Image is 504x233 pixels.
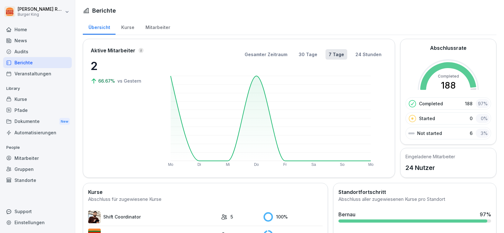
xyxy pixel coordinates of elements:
button: 24 Stunden [352,49,385,60]
text: So [340,162,344,167]
div: 3 % [476,129,490,138]
text: Fr [283,162,287,167]
p: 2 [91,57,154,74]
button: Gesamter Zeitraum [241,49,291,60]
p: [PERSON_NAME] Rohrich [18,7,64,12]
p: vs Gestern [117,78,141,84]
text: Mo [168,162,173,167]
button: 30 Tage [296,49,320,60]
text: Mo [368,162,373,167]
div: 100 % [263,212,323,222]
a: Gruppen [3,164,72,175]
a: Kurse [116,19,140,35]
p: Library [3,84,72,94]
a: Übersicht [83,19,116,35]
h1: Berichte [92,6,116,15]
a: DokumenteNew [3,116,72,127]
a: Audits [3,46,72,57]
p: Completed [419,100,443,107]
div: Support [3,206,72,217]
p: Aktive Mitarbeiter [91,47,135,54]
a: Standorte [3,175,72,186]
a: Einstellungen [3,217,72,228]
p: Not started [417,130,442,137]
button: 7 Tage [326,49,347,60]
p: 6 [470,130,473,137]
text: Do [254,162,259,167]
div: Abschluss für zugewiesene Kurse [88,196,323,203]
a: Home [3,24,72,35]
p: Started [419,115,435,122]
div: Bernau [338,211,355,218]
div: 97 % [480,211,491,218]
text: Di [197,162,201,167]
a: Bernau97% [336,208,494,225]
div: 97 % [476,99,490,108]
a: News [3,35,72,46]
a: Kurse [3,94,72,105]
text: Mi [226,162,230,167]
h2: Abschlussrate [430,44,467,52]
p: People [3,143,72,153]
a: Veranstaltungen [3,68,72,79]
a: Pfade [3,105,72,116]
p: Burger King [18,12,64,17]
div: Dokumente [3,116,72,127]
a: Automatisierungen [3,127,72,138]
h2: Kurse [88,188,323,196]
h2: Standortfortschritt [338,188,491,196]
p: 188 [465,100,473,107]
p: 5 [230,213,233,220]
a: Shift Coordinator [88,211,218,223]
a: Mitarbeiter [140,19,176,35]
div: 0 % [476,114,490,123]
p: 24 Nutzer [405,163,455,172]
p: 0 [470,115,473,122]
div: Abschluss aller zugewiesenen Kurse pro Standort [338,196,491,203]
p: 66.67% [98,78,116,84]
a: Mitarbeiter [3,153,72,164]
div: New [59,118,70,125]
img: q4kvd0p412g56irxfxn6tm8s.png [88,211,101,223]
a: Berichte [3,57,72,68]
h5: Eingeladene Mitarbeiter [405,153,455,160]
text: Sa [311,162,316,167]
